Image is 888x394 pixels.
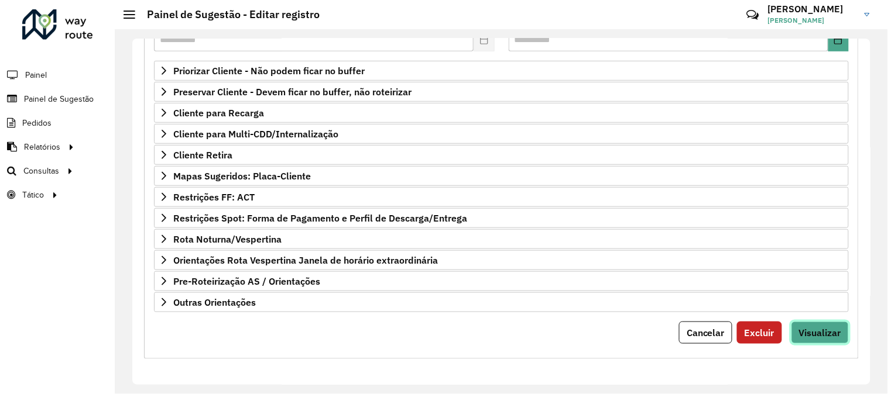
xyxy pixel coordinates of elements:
[173,150,232,160] span: Cliente Retira
[768,4,856,15] h3: [PERSON_NAME]
[154,271,849,291] a: Pre-Roteirização AS / Orientações
[154,124,849,144] a: Cliente para Multi-CDD/Internalização
[154,166,849,186] a: Mapas Sugeridos: Placa-Cliente
[154,229,849,249] a: Rota Noturna/Vespertina
[173,234,282,244] span: Rota Noturna/Vespertina
[173,192,255,202] span: Restrições FF: ACT
[22,189,44,201] span: Tático
[828,28,849,51] button: Choose Date
[23,165,59,177] span: Consultas
[173,87,412,96] span: Preservar Cliente - Devem ficar no buffer, não roteirizar
[154,61,849,81] a: Priorizar Cliente - Não podem ficar no buffer
[173,298,256,307] span: Outras Orientações
[24,93,94,105] span: Painel de Sugestão
[24,141,60,153] span: Relatórios
[687,327,725,338] span: Cancelar
[740,2,765,27] a: Contato Rápido
[154,208,849,228] a: Restrições Spot: Forma de Pagamento e Perfil de Descarga/Entrega
[173,171,311,181] span: Mapas Sugeridos: Placa-Cliente
[173,66,365,75] span: Priorizar Cliente - Não podem ficar no buffer
[679,322,732,344] button: Cancelar
[799,327,841,338] span: Visualizar
[768,15,856,26] span: [PERSON_NAME]
[173,255,438,265] span: Orientações Rota Vespertina Janela de horário extraordinária
[154,250,849,270] a: Orientações Rota Vespertina Janela de horário extraordinária
[154,82,849,102] a: Preservar Cliente - Devem ficar no buffer, não roteirizar
[173,108,264,117] span: Cliente para Recarga
[745,327,774,338] span: Excluir
[154,187,849,207] a: Restrições FF: ACT
[173,277,320,286] span: Pre-Roteirização AS / Orientações
[791,322,849,344] button: Visualizar
[173,213,467,223] span: Restrições Spot: Forma de Pagamento e Perfil de Descarga/Entrega
[154,145,849,165] a: Cliente Retira
[135,8,320,21] h2: Painel de Sugestão - Editar registro
[737,322,782,344] button: Excluir
[154,103,849,123] a: Cliente para Recarga
[173,129,338,139] span: Cliente para Multi-CDD/Internalização
[154,292,849,312] a: Outras Orientações
[25,69,47,81] span: Painel
[22,117,52,129] span: Pedidos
